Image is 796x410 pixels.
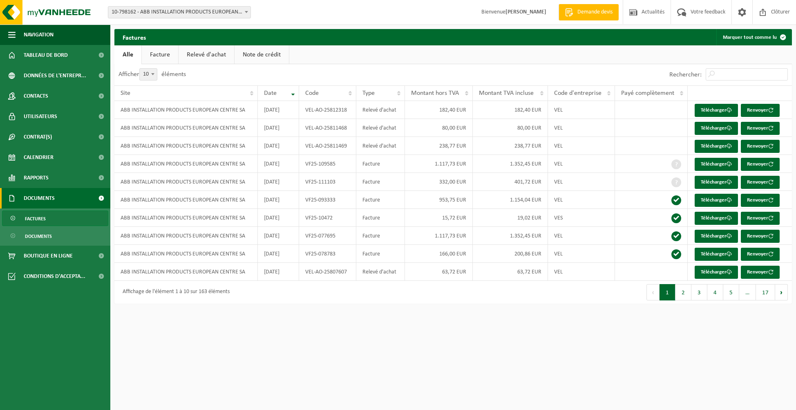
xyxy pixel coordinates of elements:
span: Utilisateurs [24,106,57,127]
td: ABB INSTALLATION PRODUCTS EUROPEAN CENTRE SA [114,191,258,209]
td: ABB INSTALLATION PRODUCTS EUROPEAN CENTRE SA [114,227,258,245]
span: Contrat(s) [24,127,52,147]
td: Facture [356,173,405,191]
td: Facture [356,227,405,245]
a: Télécharger [695,122,738,135]
td: 1.117,73 EUR [405,227,473,245]
a: Télécharger [695,104,738,117]
td: 166,00 EUR [405,245,473,263]
button: Next [775,284,788,300]
td: VEL [548,119,615,137]
td: VEL [548,155,615,173]
td: VEL [548,245,615,263]
span: Navigation [24,25,54,45]
td: 1.352,45 EUR [473,155,548,173]
td: Facture [356,191,405,209]
button: 1 [660,284,675,300]
a: Télécharger [695,266,738,279]
td: VEL [548,137,615,155]
td: ABB INSTALLATION PRODUCTS EUROPEAN CENTRE SA [114,119,258,137]
button: 5 [723,284,739,300]
a: Télécharger [695,230,738,243]
td: 15,72 EUR [405,209,473,227]
td: 332,00 EUR [405,173,473,191]
label: Afficher éléments [119,71,186,78]
button: Marquer tout comme lu [716,29,791,45]
td: [DATE] [258,227,299,245]
td: VF25-078783 [299,245,356,263]
td: 182,40 EUR [405,101,473,119]
td: [DATE] [258,119,299,137]
span: Payé complètement [621,90,674,96]
a: Alle [114,45,141,64]
span: Factures [25,211,46,226]
h2: Factures [114,29,154,45]
td: [DATE] [258,155,299,173]
td: VF25-109585 [299,155,356,173]
span: Montant hors TVA [411,90,459,96]
span: … [739,284,756,300]
a: Demande devis [559,4,619,20]
td: 1.154,04 EUR [473,191,548,209]
button: Previous [646,284,660,300]
td: Facture [356,155,405,173]
td: VF25-093333 [299,191,356,209]
td: 1.117,73 EUR [405,155,473,173]
button: 4 [707,284,723,300]
td: [DATE] [258,209,299,227]
td: ABB INSTALLATION PRODUCTS EUROPEAN CENTRE SA [114,173,258,191]
span: Contacts [24,86,48,106]
td: Relevé d'achat [356,137,405,155]
td: Facture [356,245,405,263]
span: 10-798162 - ABB INSTALLATION PRODUCTS EUROPEAN CENTRE SA - HOUDENG-GOEGNIES [108,6,251,18]
span: Conditions d'accepta... [24,266,85,287]
td: VES [548,209,615,227]
td: ABB INSTALLATION PRODUCTS EUROPEAN CENTRE SA [114,263,258,281]
td: ABB INSTALLATION PRODUCTS EUROPEAN CENTRE SA [114,209,258,227]
td: ABB INSTALLATION PRODUCTS EUROPEAN CENTRE SA [114,137,258,155]
button: 3 [691,284,707,300]
td: 182,40 EUR [473,101,548,119]
a: Télécharger [695,194,738,207]
span: Type [362,90,375,96]
strong: [PERSON_NAME] [505,9,546,15]
a: Facture [142,45,178,64]
span: Boutique en ligne [24,246,73,266]
a: Télécharger [695,212,738,225]
td: Relevé d'achat [356,119,405,137]
td: 238,77 EUR [473,137,548,155]
button: Renvoyer [741,140,780,153]
td: [DATE] [258,137,299,155]
button: Renvoyer [741,248,780,261]
td: 1.352,45 EUR [473,227,548,245]
span: Documents [25,229,52,244]
button: Renvoyer [741,176,780,189]
td: VEL [548,227,615,245]
span: Rapports [24,168,49,188]
td: VEL [548,191,615,209]
a: Factures [2,211,108,226]
button: Renvoyer [741,122,780,135]
span: Code [305,90,319,96]
span: Montant TVA incluse [479,90,534,96]
td: VEL-AO-25811469 [299,137,356,155]
span: Calendrier [24,147,54,168]
td: VF25-077695 [299,227,356,245]
button: Renvoyer [741,266,780,279]
td: VF25-10472 [299,209,356,227]
button: Renvoyer [741,212,780,225]
span: Données de l'entrepr... [24,65,86,86]
td: ABB INSTALLATION PRODUCTS EUROPEAN CENTRE SA [114,101,258,119]
td: 401,72 EUR [473,173,548,191]
span: Documents [24,188,55,208]
td: [DATE] [258,173,299,191]
a: Relevé d'achat [179,45,234,64]
div: Affichage de l'élément 1 à 10 sur 163 éléments [119,285,230,300]
td: 80,00 EUR [473,119,548,137]
td: VEL [548,263,615,281]
label: Rechercher: [669,72,702,78]
span: Tableau de bord [24,45,68,65]
td: [DATE] [258,191,299,209]
button: Renvoyer [741,194,780,207]
span: 10 [140,69,157,80]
